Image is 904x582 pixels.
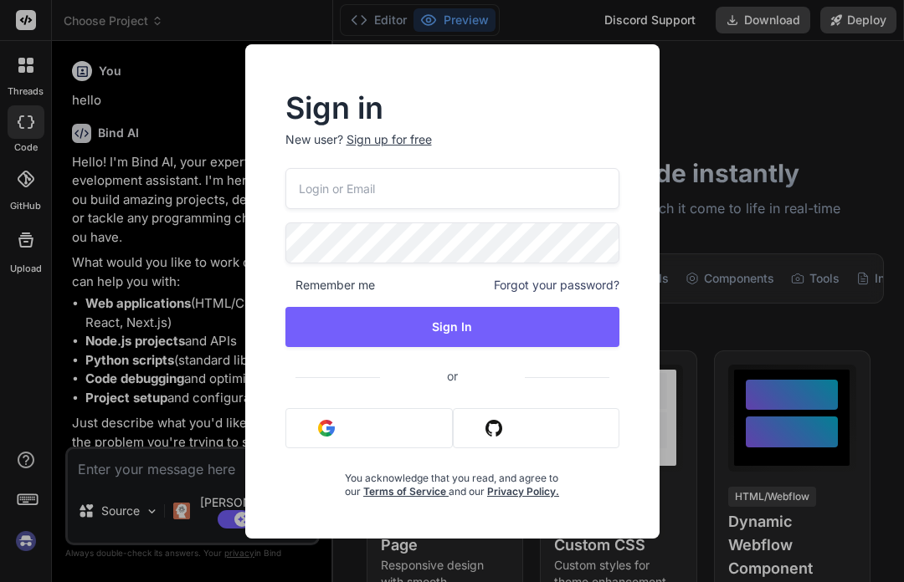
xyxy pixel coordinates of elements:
button: Sign In [285,307,619,347]
h2: Sign in [285,94,619,121]
span: Remember me [285,277,375,294]
button: Sign in with Github [453,408,619,448]
a: Privacy Policy. [487,485,559,498]
div: Sign up for free [347,131,432,148]
img: google [318,420,335,436]
input: Login or Email [285,168,619,209]
a: Terms of Service [363,485,449,498]
div: You acknowledge that you read, and agree to our and our [341,462,563,498]
p: New user? [285,131,619,168]
button: Sign in with Google [285,408,454,448]
span: Forgot your password? [494,277,619,294]
img: github [485,420,502,436]
span: or [380,355,525,396]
